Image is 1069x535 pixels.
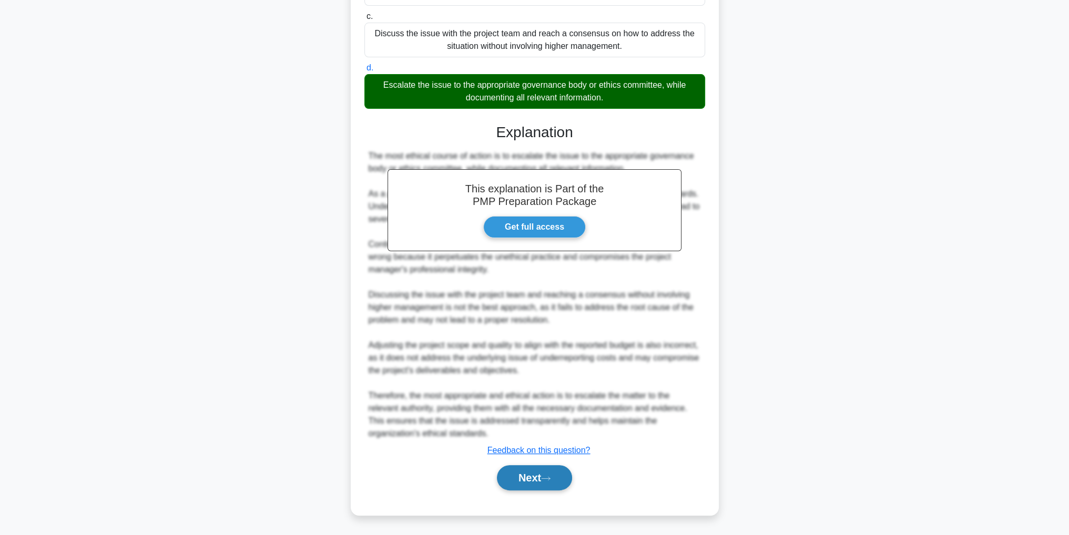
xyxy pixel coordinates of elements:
div: Discuss the issue with the project team and reach a consensus on how to address the situation wit... [364,23,705,57]
div: Escalate the issue to the appropriate governance body or ethics committee, while documenting all ... [364,74,705,109]
a: Feedback on this question? [487,446,591,455]
div: The most ethical course of action is to escalate the issue to the appropriate governance body or ... [369,150,701,440]
a: Get full access [483,216,586,238]
span: c. [366,12,373,20]
span: d. [366,63,373,72]
h3: Explanation [371,124,699,141]
button: Next [497,465,572,490]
